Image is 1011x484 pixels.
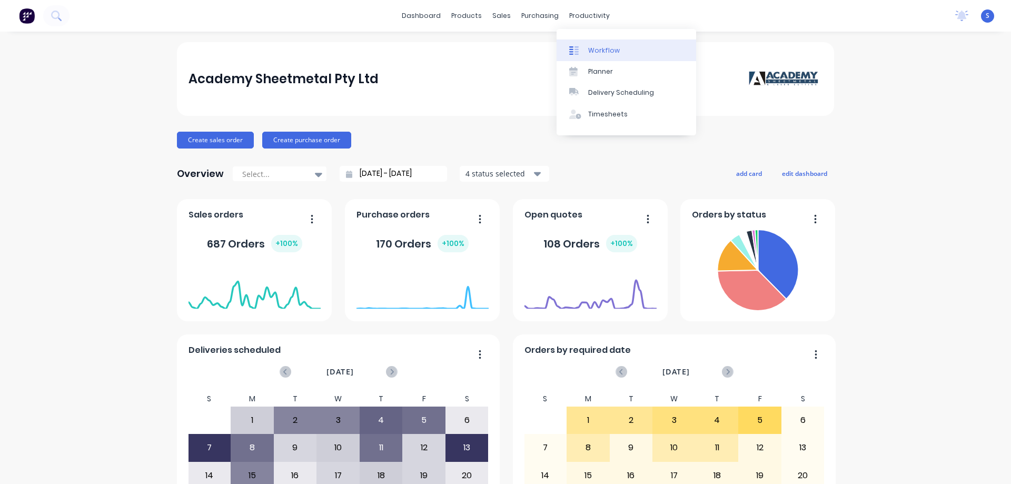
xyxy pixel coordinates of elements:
div: 13 [782,434,824,461]
div: + 100 % [438,235,469,252]
span: Purchase orders [356,209,430,221]
div: + 100 % [271,235,302,252]
a: Workflow [557,39,696,61]
div: productivity [564,8,615,24]
div: 4 [696,407,738,433]
div: 9 [274,434,316,461]
div: Academy Sheetmetal Pty Ltd [189,68,379,90]
div: W [652,391,696,407]
div: T [360,391,403,407]
div: 10 [317,434,359,461]
button: add card [729,166,769,180]
div: 5 [403,407,445,433]
div: 3 [653,407,695,433]
span: S [986,11,989,21]
img: Factory [19,8,35,24]
div: sales [487,8,516,24]
div: 2 [610,407,652,433]
a: Planner [557,61,696,82]
div: 2 [274,407,316,433]
div: 11 [360,434,402,461]
a: dashboard [397,8,446,24]
div: T [274,391,317,407]
div: products [446,8,487,24]
button: Create sales order [177,132,254,149]
div: 7 [189,434,231,461]
div: T [610,391,653,407]
div: 11 [696,434,738,461]
div: 7 [524,434,567,461]
div: 8 [231,434,273,461]
div: Planner [588,67,613,76]
img: Academy Sheetmetal Pty Ltd [749,71,822,87]
div: 3 [317,407,359,433]
div: S [781,391,825,407]
div: 10 [653,434,695,461]
div: + 100 % [606,235,637,252]
div: M [567,391,610,407]
div: Timesheets [588,110,628,119]
div: 12 [739,434,781,461]
a: Delivery Scheduling [557,82,696,103]
div: S [188,391,231,407]
div: 687 Orders [207,235,302,252]
div: M [231,391,274,407]
div: 9 [610,434,652,461]
div: 108 Orders [543,235,637,252]
div: W [316,391,360,407]
div: 13 [446,434,488,461]
span: Sales orders [189,209,243,221]
div: 6 [782,407,824,433]
div: 5 [739,407,781,433]
button: Create purchase order [262,132,351,149]
div: purchasing [516,8,564,24]
div: 4 status selected [465,168,532,179]
a: Timesheets [557,104,696,125]
div: Delivery Scheduling [588,88,654,97]
div: T [696,391,739,407]
div: Overview [177,163,224,184]
div: 6 [446,407,488,433]
button: edit dashboard [775,166,834,180]
div: S [524,391,567,407]
span: Open quotes [524,209,582,221]
div: 8 [567,434,609,461]
div: S [445,391,489,407]
span: Orders by required date [524,344,631,357]
div: 12 [403,434,445,461]
div: F [738,391,781,407]
button: 4 status selected [460,166,549,182]
div: Workflow [588,46,620,55]
span: [DATE] [326,366,354,378]
div: 1 [231,407,273,433]
div: 170 Orders [376,235,469,252]
div: 4 [360,407,402,433]
span: Orders by status [692,209,766,221]
span: [DATE] [662,366,690,378]
div: 1 [567,407,609,433]
div: F [402,391,445,407]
